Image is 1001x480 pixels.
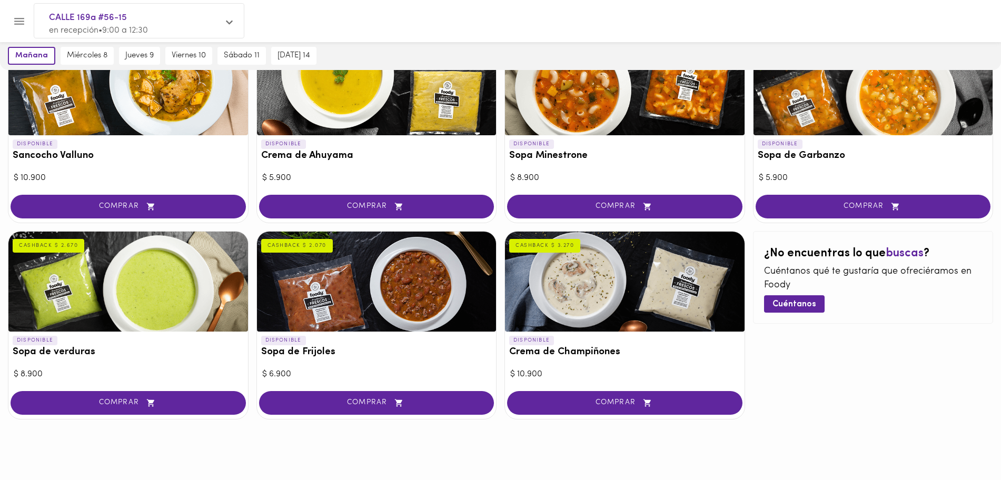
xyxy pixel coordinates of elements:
[507,195,742,218] button: COMPRAR
[261,151,492,162] h3: Crema de Ahuyama
[509,139,554,149] p: DISPONIBLE
[261,336,306,345] p: DISPONIBLE
[754,35,993,135] div: Sopa de Garbanzo
[262,172,491,184] div: $ 5.900
[507,391,742,415] button: COMPRAR
[764,295,825,313] button: Cuéntanos
[764,247,983,260] h2: ¿No encuentras lo que ?
[759,172,988,184] div: $ 5.900
[772,299,816,309] span: Cuéntanos
[125,51,154,61] span: jueves 9
[24,398,233,407] span: COMPRAR
[224,51,260,61] span: sábado 11
[756,195,991,218] button: COMPRAR
[257,35,497,135] div: Crema de Ahuyama
[11,391,246,415] button: COMPRAR
[505,232,745,332] div: Crema de Champiñones
[509,151,740,162] h3: Sopa Minestrone
[886,247,924,259] span: buscas
[259,195,494,218] button: COMPRAR
[509,336,554,345] p: DISPONIBLE
[13,151,244,162] h3: Sancocho Valluno
[261,347,492,358] h3: Sopa de Frijoles
[769,202,978,211] span: COMPRAR
[262,368,491,381] div: $ 6.900
[8,47,55,65] button: mañana
[15,51,48,61] span: mañana
[6,8,32,34] button: Menu
[272,202,481,211] span: COMPRAR
[277,51,310,61] span: [DATE] 14
[509,239,580,253] div: CASHBACK $ 3.270
[510,368,739,381] div: $ 10.900
[13,239,84,253] div: CASHBACK $ 2.670
[261,239,333,253] div: CASHBACK $ 2.070
[49,26,148,35] span: en recepción • 9:00 a 12:30
[13,336,57,345] p: DISPONIBLE
[14,172,243,184] div: $ 10.900
[172,51,206,61] span: viernes 10
[520,398,729,407] span: COMPRAR
[24,202,233,211] span: COMPRAR
[14,368,243,381] div: $ 8.900
[505,35,745,135] div: Sopa Minestrone
[11,195,246,218] button: COMPRAR
[764,265,983,292] p: Cuéntanos qué te gustaría que ofreciéramos en Foody
[510,172,739,184] div: $ 8.900
[272,398,481,407] span: COMPRAR
[758,139,802,149] p: DISPONIBLE
[520,202,729,211] span: COMPRAR
[13,139,57,149] p: DISPONIBLE
[8,232,248,332] div: Sopa de verduras
[259,391,494,415] button: COMPRAR
[758,151,989,162] h3: Sopa de Garbanzo
[119,47,160,65] button: jueves 9
[49,11,219,25] span: CALLE 169a #56-15
[940,419,990,469] iframe: Messagebird Livechat Widget
[261,139,306,149] p: DISPONIBLE
[13,347,244,358] h3: Sopa de verduras
[509,347,740,358] h3: Crema de Champiñones
[61,47,114,65] button: miércoles 8
[165,47,212,65] button: viernes 10
[67,51,107,61] span: miércoles 8
[217,47,266,65] button: sábado 11
[271,47,316,65] button: [DATE] 14
[8,35,248,135] div: Sancocho Valluno
[257,232,497,332] div: Sopa de Frijoles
